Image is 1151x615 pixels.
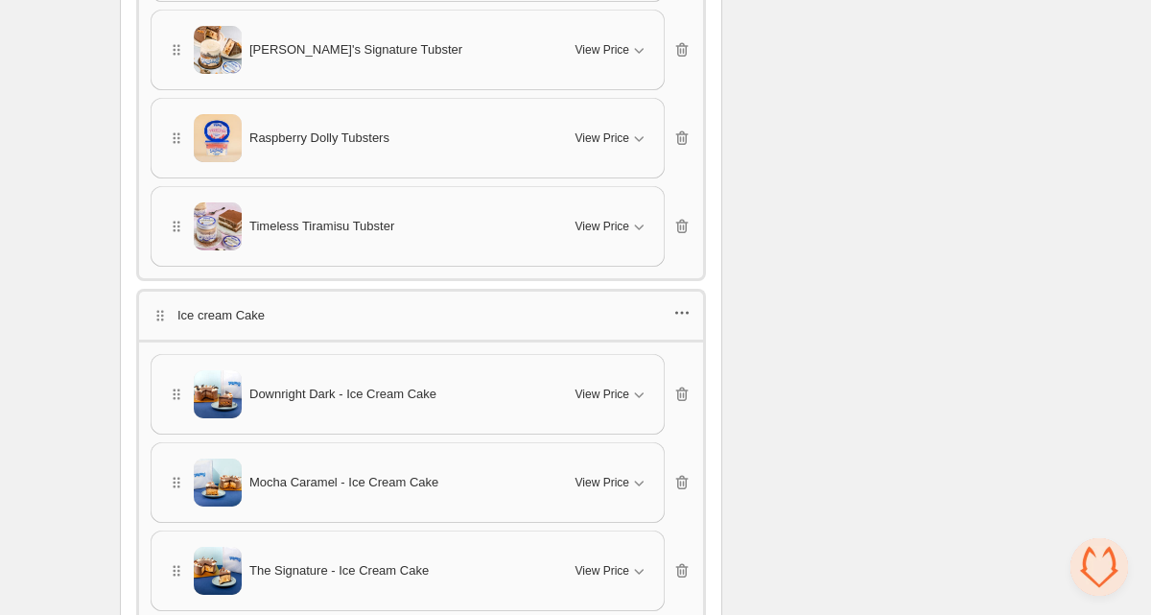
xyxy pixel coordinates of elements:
[1070,538,1128,596] div: Open chat
[249,129,389,148] span: Raspberry Dolly Tubsters
[575,219,629,234] span: View Price
[249,561,429,580] span: The Signature - Ice Cream Cake
[575,130,629,146] span: View Price
[564,379,660,410] button: View Price
[564,123,660,154] button: View Price
[194,459,242,507] img: Mocha Caramel - Ice Cream Cake
[575,42,629,58] span: View Price
[249,217,394,236] span: Timeless Tiramisu Tubster
[194,113,242,162] img: Raspberry Dolly Tubsters
[564,556,660,586] button: View Price
[249,40,462,59] span: [PERSON_NAME]'s Signature Tubster
[194,202,242,250] img: Timeless Tiramisu Tubster
[564,211,660,242] button: View Price
[575,563,629,579] span: View Price
[249,385,436,404] span: Downright Dark - Ice Cream Cake
[575,387,629,402] span: View Price
[575,475,629,490] span: View Price
[249,473,438,492] span: Mocha Caramel - Ice Cream Cake
[194,370,242,418] img: Downright Dark - Ice Cream Cake
[564,467,660,498] button: View Price
[194,547,242,595] img: The Signature - Ice Cream Cake
[177,306,265,325] p: Ice cream Cake
[194,26,242,74] img: Meemee's Signature Tubster
[564,35,660,65] button: View Price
